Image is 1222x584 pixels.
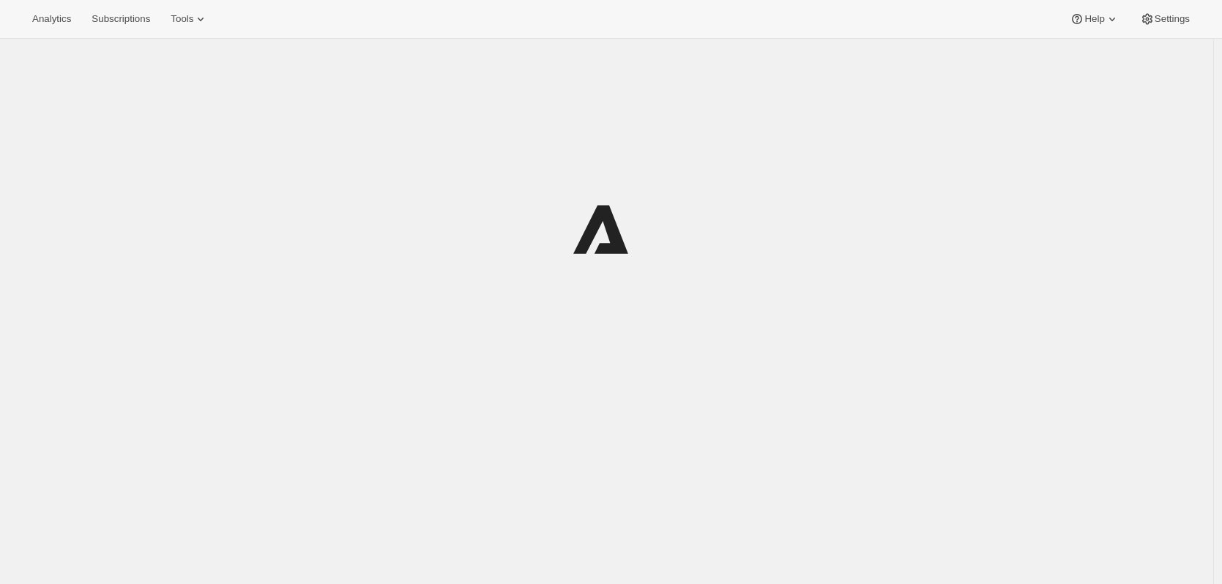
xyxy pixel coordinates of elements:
[1084,13,1104,25] span: Help
[83,9,159,29] button: Subscriptions
[23,9,80,29] button: Analytics
[1155,13,1190,25] span: Settings
[32,13,71,25] span: Analytics
[1131,9,1199,29] button: Settings
[171,13,193,25] span: Tools
[92,13,150,25] span: Subscriptions
[1061,9,1128,29] button: Help
[162,9,217,29] button: Tools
